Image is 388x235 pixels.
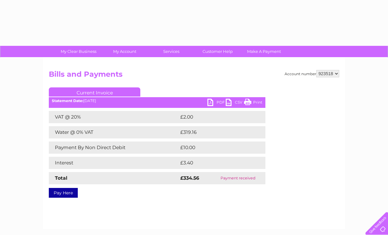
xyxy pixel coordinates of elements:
b: Statement Date: [52,98,83,103]
a: Customer Help [192,46,243,57]
td: £10.00 [179,141,253,154]
td: VAT @ 20% [49,111,179,123]
td: £319.16 [179,126,254,138]
td: £3.40 [179,157,251,169]
a: Print [244,99,262,108]
h2: Bills and Payments [49,70,339,82]
strong: Total [55,175,67,181]
a: My Clear Business [53,46,104,57]
td: Interest [49,157,179,169]
a: Make A Payment [239,46,289,57]
td: Payment By Non Direct Debit [49,141,179,154]
div: [DATE] [49,99,265,103]
a: Services [146,46,196,57]
td: Water @ 0% VAT [49,126,179,138]
a: CSV [226,99,244,108]
a: Current Invoice [49,87,140,97]
td: £2.00 [179,111,251,123]
a: Pay Here [49,188,78,198]
strong: £334.56 [180,175,199,181]
div: Account number [285,70,339,77]
td: Payment received [210,172,265,184]
a: My Account [100,46,150,57]
a: PDF [207,99,226,108]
